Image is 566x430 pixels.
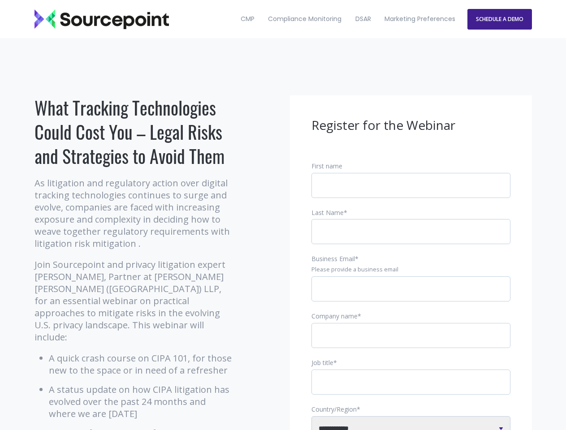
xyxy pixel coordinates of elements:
[311,117,510,134] h3: Register for the Webinar
[467,9,532,30] a: SCHEDULE A DEMO
[311,162,342,170] span: First name
[311,254,355,263] span: Business Email
[35,9,169,29] img: Sourcepoint_logo_black_transparent (2)-2
[49,352,234,376] li: A quick crash course on CIPA 101, for those new to the space or in need of a refresher
[311,358,333,367] span: Job title
[35,95,234,168] h1: What Tracking Technologies Could Cost You – Legal Risks and Strategies to Avoid Them
[49,383,234,420] li: A status update on how CIPA litigation has evolved over the past 24 months and where we are [DATE]
[35,177,234,249] p: As litigation and regulatory action over digital tracking technologies continues to surge and evo...
[311,405,357,413] span: Country/Region
[311,208,344,217] span: Last Name
[311,266,510,274] legend: Please provide a business email
[311,312,358,320] span: Company name
[35,258,234,343] p: Join Sourcepoint and privacy litigation expert [PERSON_NAME], Partner at [PERSON_NAME] [PERSON_NA...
